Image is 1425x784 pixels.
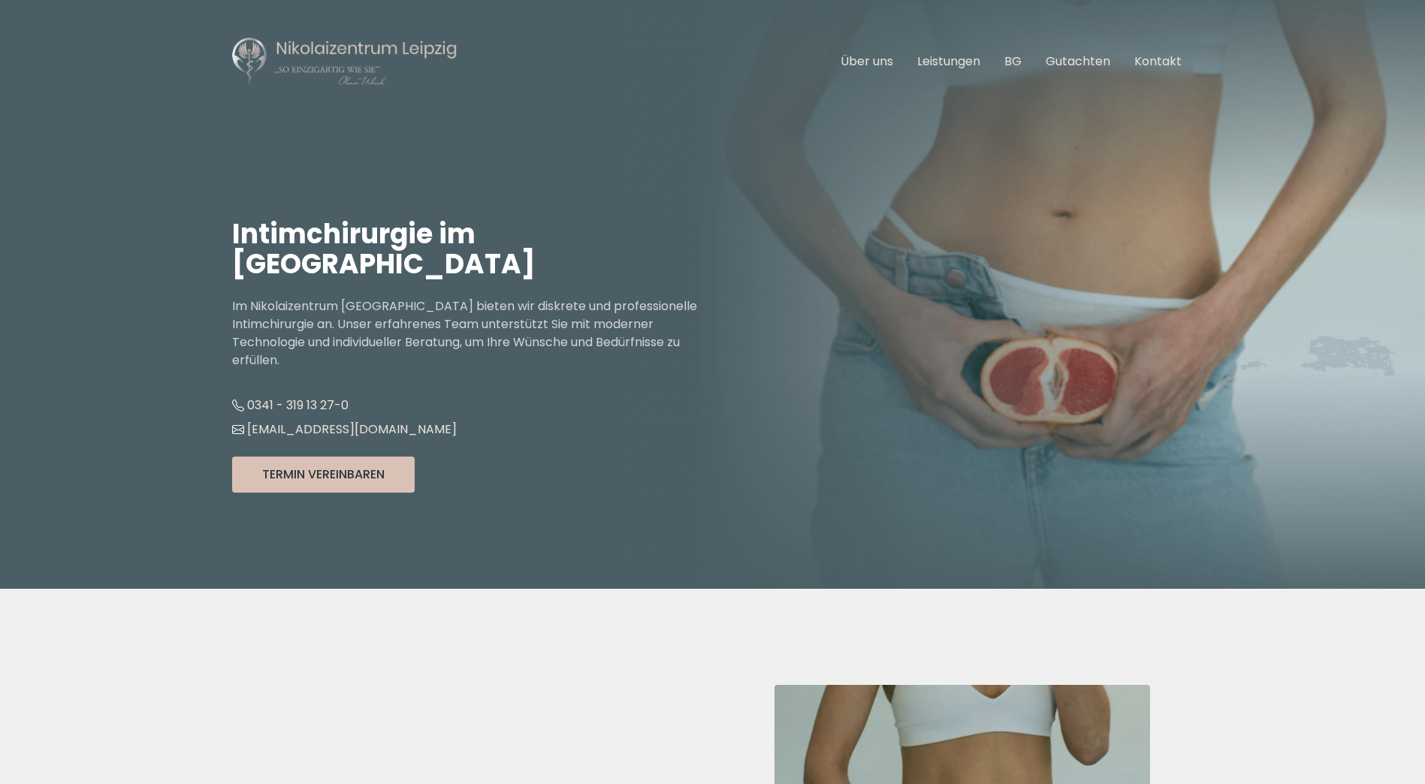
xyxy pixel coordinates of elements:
a: Über uns [841,53,893,70]
a: [EMAIL_ADDRESS][DOMAIN_NAME] [232,421,457,438]
a: BG [1004,53,1022,70]
h1: Intimchirurgie im [GEOGRAPHIC_DATA] [232,219,713,279]
a: Kontakt [1134,53,1182,70]
a: Gutachten [1046,53,1110,70]
a: 0341 - 319 13 27-0 [232,397,349,414]
img: Nikolaizentrum Leipzig Logo [232,36,457,87]
button: Termin Vereinbaren [232,457,415,493]
p: Im Nikolaizentrum [GEOGRAPHIC_DATA] bieten wir diskrete und professionelle Intimchirurgie an. Uns... [232,297,713,369]
a: Leistungen [917,53,980,70]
